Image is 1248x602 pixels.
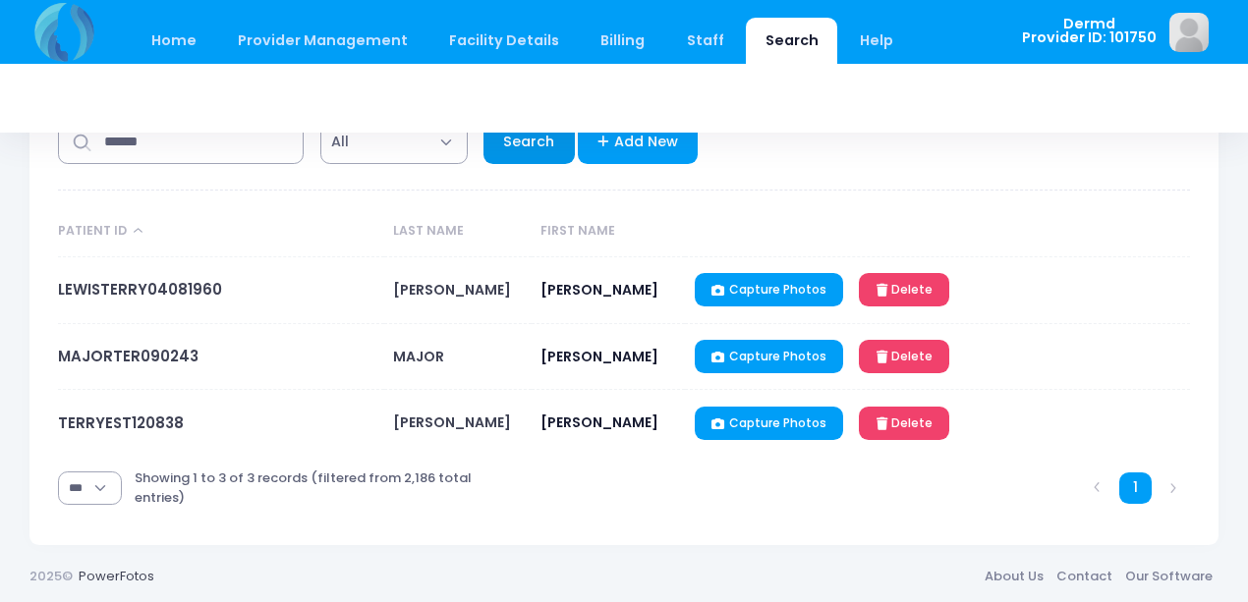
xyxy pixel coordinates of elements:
a: Our Software [1118,558,1219,593]
a: Capture Photos [695,407,843,440]
a: Delete [859,407,949,440]
a: LEWISTERRY04081960 [58,279,222,300]
span: All [320,122,468,164]
span: 2025© [29,567,73,585]
img: image [1169,13,1209,52]
a: Staff [667,18,743,64]
a: Capture Photos [695,273,843,306]
a: Billing [582,18,664,64]
span: [PERSON_NAME] [540,412,658,432]
a: Contact [1049,558,1118,593]
span: MAJOR [393,347,444,366]
a: Search [483,122,575,164]
a: 1 [1119,472,1152,505]
a: Add New [578,122,699,164]
a: About Us [978,558,1049,593]
span: [PERSON_NAME] [540,347,658,366]
a: Capture Photos [695,340,843,373]
a: Delete [859,340,949,373]
span: [PERSON_NAME] [393,412,511,432]
a: Help [841,18,913,64]
a: Facility Details [430,18,579,64]
span: [PERSON_NAME] [540,280,658,300]
a: TERRYEST120838 [58,412,184,433]
th: First Name: activate to sort column ascending [532,206,686,257]
th: Patient ID: activate to sort column descending [58,206,383,257]
a: Delete [859,273,949,306]
a: MAJORTER090243 [58,346,199,366]
span: [PERSON_NAME] [393,280,511,300]
span: Dermd Provider ID: 101750 [1022,17,1157,45]
th: Last Name: activate to sort column ascending [384,206,532,257]
div: Showing 1 to 3 of 3 records (filtered from 2,186 total entries) [135,456,520,520]
a: Search [746,18,837,64]
a: Home [132,18,215,64]
a: PowerFotos [79,567,154,585]
span: All [331,132,349,152]
a: Provider Management [218,18,426,64]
